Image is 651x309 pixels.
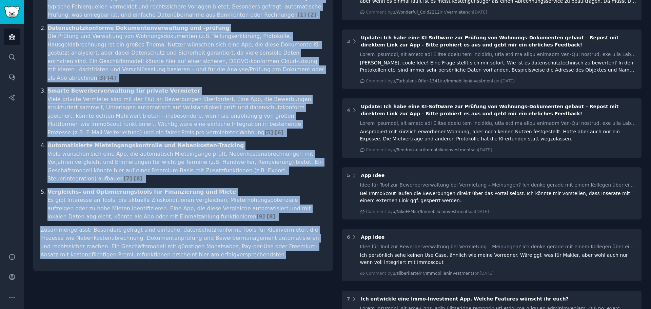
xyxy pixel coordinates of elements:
div: 7 [347,295,350,303]
div: Lorem ipsumdol, sit ametc adi Elitse doeiu tem incididu, utla etd ma aliqu enimadm Ven-Qui nostru... [360,51,637,58]
div: Comment by in on [DATE] [366,271,494,277]
div: Comment by in on [DATE] [366,147,492,153]
span: [ 2 ] [308,12,316,18]
span: [ 8 ] [134,175,142,182]
div: 6 [347,234,350,241]
span: r/Immobilieninvestments [444,79,496,83]
span: App Idee [361,234,384,240]
p: Die Prüfung und Verwaltung von Wohnungsdokumenten (z.B. Teilungserklärung, Protokolle, Hausgeldab... [47,24,325,82]
span: r/Vermieten [443,10,468,15]
div: 3 [347,38,350,45]
span: r/Immobilieninvestments [421,148,473,152]
div: Idee für Tool zur Bewerberverwaltung bei Vermietung – Meinungen? Ich denke gerade mit einem Kolle... [360,243,637,250]
span: App Idee [361,173,384,178]
span: [ 3 ] [97,75,105,81]
div: Ausprobiert mit kürzlich erworbener Wohnung, aber noch keinen Nutzen festgestellt. Hatte aber auc... [360,128,637,142]
div: Bei ImmoScout laufen die Bewerbungen direkt über das Portal selbst. Ich könnte mir vorstellen, da... [360,190,637,204]
div: Idee für Tool zur Bewerberverwaltung bei Vermietung – Meinungen? Ich denke gerade mit einem Kolle... [360,181,637,189]
p: Viele wünschen sich eine App, die automatisch Mieteingänge prüft, Nebenkostenabrechnungen mit Vor... [47,141,325,183]
span: r/Immobilieninvestments [418,209,470,214]
strong: Smarte Bewerberverwaltung für private Vermieter [47,88,200,94]
div: Comment by in on [DATE] [366,78,515,84]
span: u/Reddmika [393,148,417,152]
span: u/NikoFFM [393,209,414,214]
img: GummySearch logo [4,6,20,18]
span: u/silberkarte [393,271,419,276]
div: Ich persönlich sehe keinen Use Case, ähnlich wie meine Vorredner. Wäre ggf. was für Makler, aber ... [360,252,637,266]
strong: Datenschutzkonforme Dokumentenverwaltung und -prüfung [47,25,230,31]
strong: Automatisierte Mieteingangskontrolle und Nebenkosten-Tracking [47,142,244,149]
div: Lorem ipsumdol, sit ametc adi Elitse doeiu tem incididu, utla etd ma aliqu enimadm Ven-Qui nostru... [360,120,637,127]
span: u/Turbulent-Offer-1341 [393,79,440,83]
span: Update: Ich habe eine KI-Software zur Prüfung von Wohnungs-Dokumenten gebaut – Repost mit direkte... [361,35,618,47]
span: [ 6 ] [275,129,283,136]
p: Viele private Vermieter sind mit der Flut an Bewerbungen überfordert. Eine App, die Bewerbungen s... [47,87,325,137]
p: Zusammengefasst: Besonders gefragt sind einfache, datenschutzkonforme Tools für Kleinvermieter, d... [40,226,325,259]
div: 5 [347,172,350,179]
div: Comment by in on [DATE] [366,209,489,215]
span: [ 7 ] [123,175,132,182]
span: [ 1 ] [297,12,306,18]
div: 4 [347,107,350,114]
span: [ 8 ] [267,213,275,220]
span: Update: Ich habe eine KI-Software zur Prüfung von Wohnungs-Dokumenten gebaut – Repost mit direkte... [361,104,618,116]
span: r/Immobilieninvestments [422,271,474,276]
div: Comment by in on [DATE] [366,9,487,16]
span: [ 9 ] [256,213,265,220]
strong: Vergleichs- und Optimierungstools für Finanzierung und Miete [47,189,236,195]
span: u/Wonderful_Cold2212 [393,10,440,15]
p: Es gibt Interesse an Tools, die aktuelle Zinskonditionen vergleichen, Mieterhöhungspotenziale auf... [47,188,325,221]
div: [PERSON_NAME], coole Idee! Eine Frage stellt sich mir sofort. Wie ist es datenschutztechnisch zu ... [360,59,637,74]
span: [ 4 ] [107,75,116,81]
span: Ich entwickle eine Immo-Investment App. Welche Features wünscht ihr euch? [361,296,568,302]
span: [ 5 ] [264,129,273,136]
